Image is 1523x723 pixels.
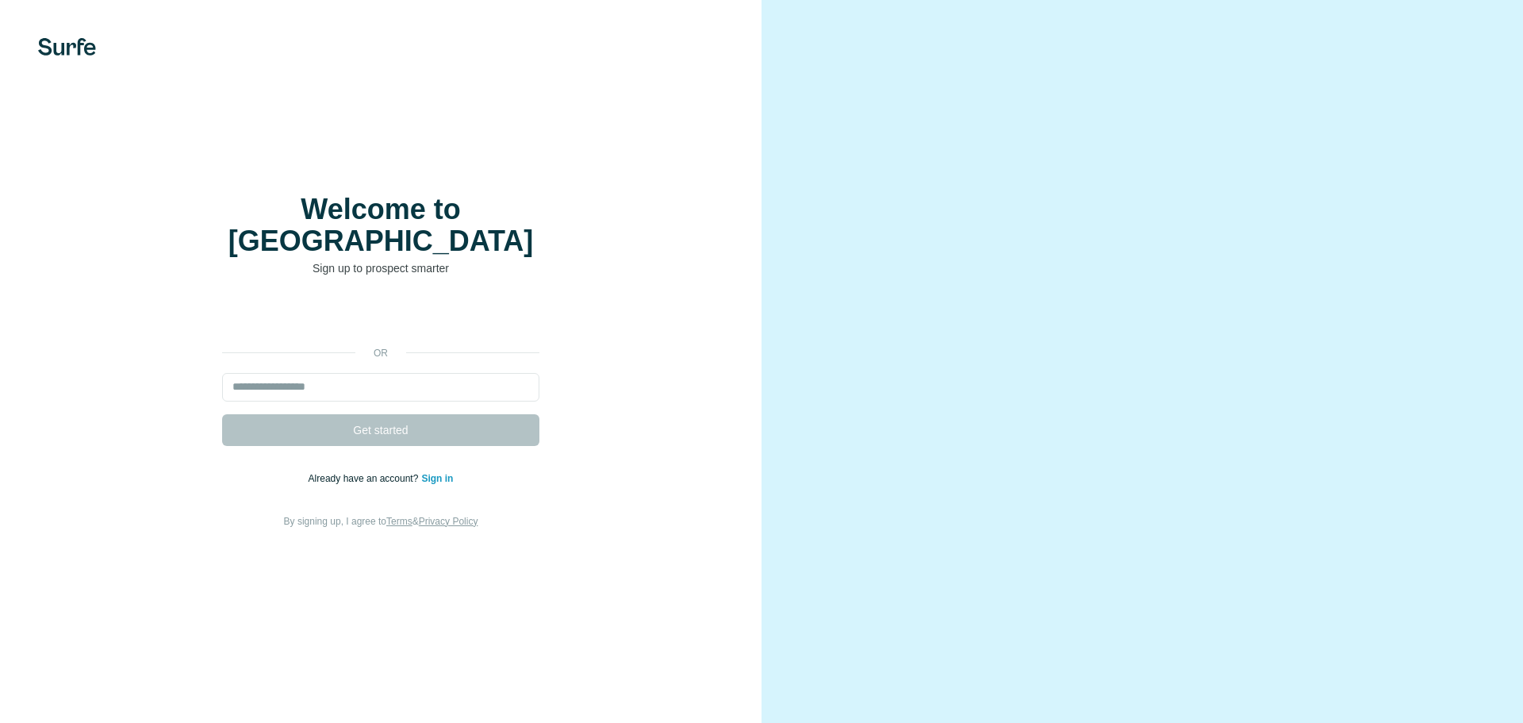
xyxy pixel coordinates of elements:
[222,194,539,257] h1: Welcome to [GEOGRAPHIC_DATA]
[421,473,453,484] a: Sign in
[386,516,412,527] a: Terms
[284,516,478,527] span: By signing up, I agree to &
[309,473,422,484] span: Already have an account?
[38,38,96,56] img: Surfe's logo
[355,346,406,360] p: or
[419,516,478,527] a: Privacy Policy
[222,260,539,276] p: Sign up to prospect smarter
